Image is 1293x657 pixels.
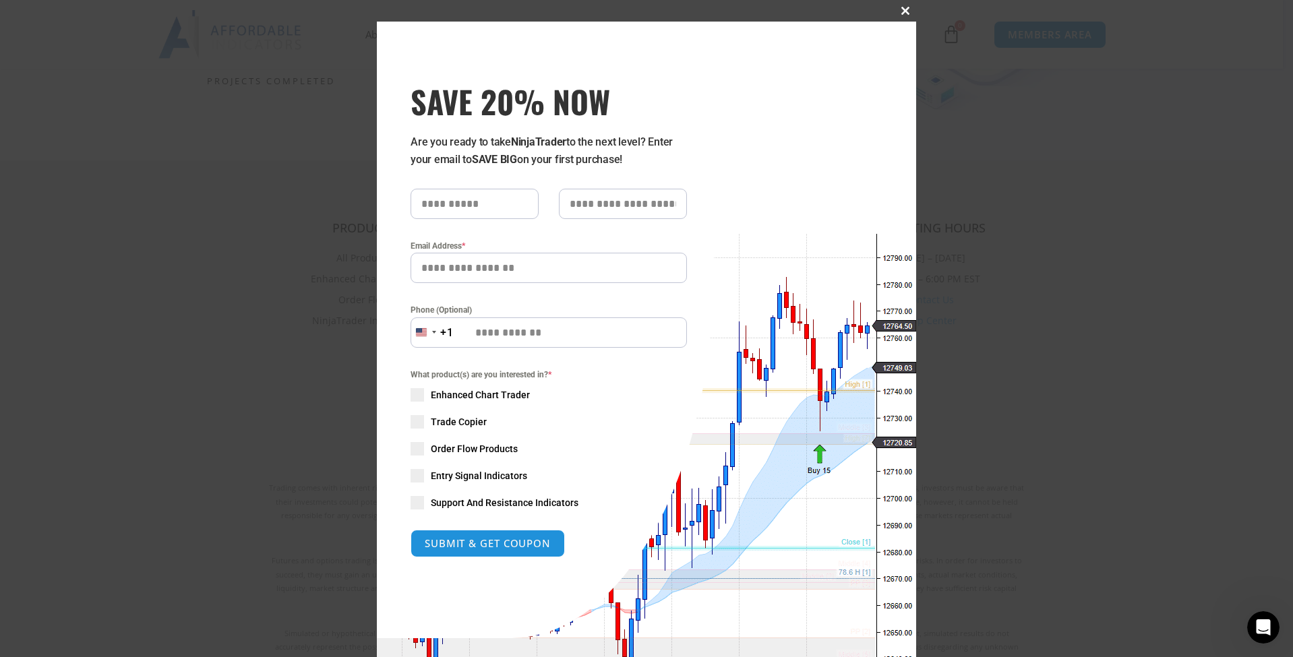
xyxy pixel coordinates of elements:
[411,530,565,557] button: SUBMIT & GET COUPON
[411,317,454,348] button: Selected country
[411,469,687,482] label: Entry Signal Indicators
[411,303,687,317] label: Phone (Optional)
[411,496,687,509] label: Support And Resistance Indicators
[411,388,687,402] label: Enhanced Chart Trader
[431,496,578,509] span: Support And Resistance Indicators
[411,239,687,253] label: Email Address
[411,133,687,168] p: Are you ready to take to the next level? Enter your email to on your first purchase!
[411,82,687,120] span: SAVE 20% NOW
[411,442,687,456] label: Order Flow Products
[411,368,687,381] span: What product(s) are you interested in?
[431,442,518,456] span: Order Flow Products
[472,153,517,166] strong: SAVE BIG
[511,135,566,148] strong: NinjaTrader
[431,469,527,482] span: Entry Signal Indicators
[440,324,454,342] div: +1
[411,415,687,429] label: Trade Copier
[1247,611,1280,644] iframe: Intercom live chat
[431,388,530,402] span: Enhanced Chart Trader
[431,415,487,429] span: Trade Copier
